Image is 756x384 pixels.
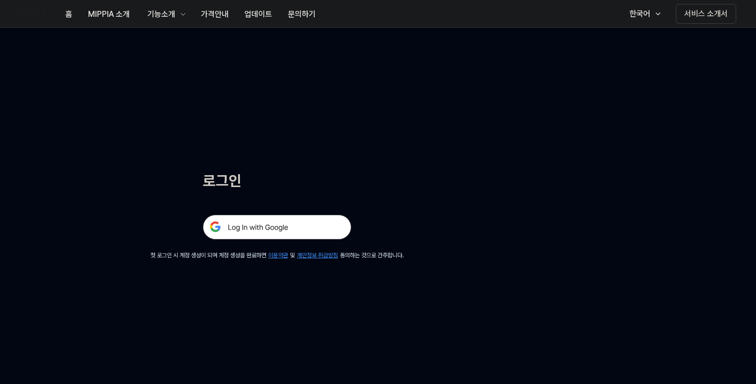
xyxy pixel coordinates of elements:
div: 첫 로그인 시 계정 생성이 되며 계정 생성을 완료하면 및 동의하는 것으로 간주합니다. [150,251,404,260]
div: 기능소개 [145,8,177,20]
img: 구글 로그인 버튼 [203,215,351,240]
img: logo [12,10,47,18]
a: 개인정보 취급방침 [297,252,338,259]
a: 이용약관 [268,252,288,259]
button: 홈 [57,4,80,24]
button: 한국어 [619,4,668,24]
button: 업데이트 [236,4,280,24]
button: 서비스 소개서 [676,4,736,24]
div: 한국어 [627,8,652,20]
button: 기능소개 [138,4,193,24]
button: 문의하기 [280,4,324,24]
button: 가격안내 [193,4,236,24]
button: MIPPIA 소개 [80,4,138,24]
a: 업데이트 [236,0,280,28]
h1: 로그인 [203,170,351,191]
